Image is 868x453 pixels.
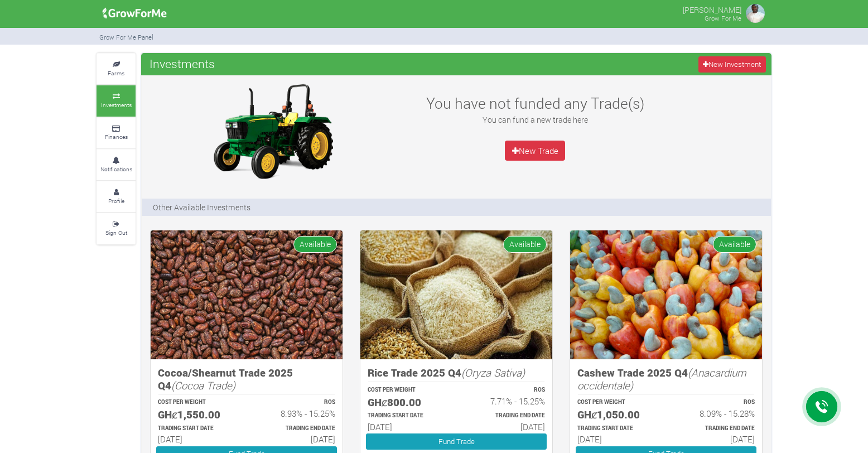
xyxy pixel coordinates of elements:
img: growforme image [151,230,343,359]
a: New Trade [505,141,565,161]
h5: GHȼ800.00 [368,396,446,409]
h6: 8.09% - 15.28% [676,408,755,418]
small: Investments [101,101,132,109]
small: Farms [108,69,124,77]
p: Estimated Trading End Date [257,425,335,433]
h6: 7.71% - 15.25% [466,396,545,406]
p: COST PER WEIGHT [577,398,656,407]
img: growforme image [360,230,552,359]
p: Estimated Trading Start Date [158,425,237,433]
small: Grow For Me Panel [99,33,153,41]
p: Other Available Investments [153,201,250,213]
h5: Rice Trade 2025 Q4 [368,367,545,379]
span: Investments [147,52,218,75]
img: growforme image [203,81,343,181]
a: New Investment [698,56,766,73]
p: COST PER WEIGHT [158,398,237,407]
p: Estimated Trading Start Date [368,412,446,420]
h5: GHȼ1,550.00 [158,408,237,421]
p: [PERSON_NAME] [683,2,741,16]
p: ROS [466,386,545,394]
p: You can fund a new trade here [414,114,656,126]
h6: [DATE] [368,422,446,432]
i: (Anacardium occidentale) [577,365,746,392]
h3: You have not funded any Trade(s) [414,94,656,112]
p: Estimated Trading End Date [466,412,545,420]
span: Available [503,236,547,252]
h5: Cocoa/Shearnut Trade 2025 Q4 [158,367,335,392]
h6: [DATE] [676,434,755,444]
a: Sign Out [97,213,136,244]
a: Investments [97,85,136,116]
span: Available [713,236,756,252]
span: Available [293,236,337,252]
h6: [DATE] [577,434,656,444]
a: Profile [97,181,136,212]
img: growforme image [570,230,762,359]
p: COST PER WEIGHT [368,386,446,394]
h5: GHȼ1,050.00 [577,408,656,421]
h6: [DATE] [158,434,237,444]
a: Fund Trade [366,433,547,450]
small: Sign Out [105,229,127,237]
i: (Oryza Sativa) [461,365,525,379]
small: Notifications [100,165,132,173]
i: (Cocoa Trade) [171,378,235,392]
h6: [DATE] [466,422,545,432]
h6: [DATE] [257,434,335,444]
h5: Cashew Trade 2025 Q4 [577,367,755,392]
h6: 8.93% - 15.25% [257,408,335,418]
small: Finances [105,133,128,141]
small: Grow For Me [705,14,741,22]
a: Notifications [97,150,136,180]
a: Farms [97,54,136,84]
p: Estimated Trading Start Date [577,425,656,433]
p: ROS [257,398,335,407]
img: growforme image [744,2,766,25]
p: ROS [676,398,755,407]
a: Finances [97,118,136,148]
p: Estimated Trading End Date [676,425,755,433]
small: Profile [108,197,124,205]
img: growforme image [99,2,171,25]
